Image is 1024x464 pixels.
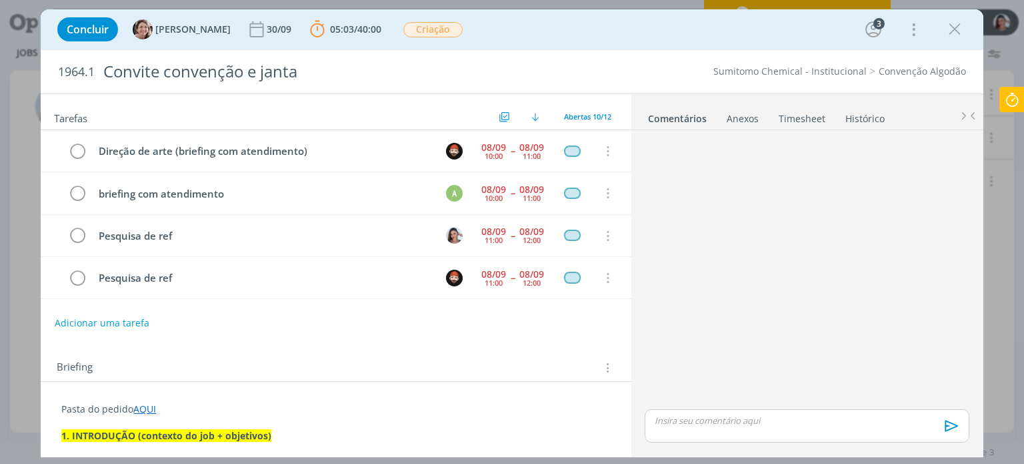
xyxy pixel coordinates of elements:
[523,279,541,286] div: 12:00
[511,273,515,282] span: --
[485,194,503,202] div: 10:00
[485,236,503,244] div: 11:00
[446,270,463,286] img: W
[519,227,544,236] div: 08/09
[481,143,506,152] div: 08/09
[481,185,506,194] div: 08/09
[511,146,515,156] span: --
[403,21,463,38] button: Criação
[511,188,515,198] span: --
[267,25,294,34] div: 30/09
[330,23,354,35] span: 05:03
[97,55,582,88] div: Convite convenção e janta
[481,270,506,279] div: 08/09
[531,113,539,121] img: arrow-down.svg
[445,310,465,330] button: W
[133,403,156,415] a: AQUI
[93,270,433,286] div: Pesquisa de ref
[445,141,465,161] button: W
[519,143,544,152] div: 08/09
[133,19,153,39] img: A
[511,231,515,240] span: --
[58,65,95,79] span: 1964.1
[61,429,271,442] strong: 1. INTRODUÇÃO (contexto do job + objetivos)
[564,111,611,122] span: Abertas 10/12
[67,24,109,35] span: Concluir
[647,106,707,126] a: Comentários
[519,270,544,279] div: 08/09
[93,143,433,160] div: Direção de arte (briefing com atendimento)
[357,23,381,35] span: 40:00
[485,279,503,286] div: 11:00
[519,185,544,194] div: 08/09
[93,228,433,244] div: Pesquisa de ref
[354,23,357,35] span: /
[445,268,465,288] button: W
[485,152,503,160] div: 10:00
[523,194,541,202] div: 11:00
[93,186,433,202] div: briefing com atendimento
[845,106,885,126] a: Histórico
[307,19,385,40] button: 05:03/40:00
[155,25,231,34] span: [PERSON_NAME]
[403,22,463,37] span: Criação
[54,311,150,335] button: Adicionar uma tarefa
[57,359,93,377] span: Briefing
[446,185,463,202] div: A
[727,112,759,126] div: Anexos
[445,183,465,203] button: A
[481,227,506,236] div: 08/09
[713,65,867,77] a: Sumitomo Chemical - Institucional
[873,18,885,29] div: 3
[446,143,463,160] img: W
[879,65,966,77] a: Convenção Algodão
[445,226,465,246] button: N
[41,9,983,457] div: dialog
[523,236,541,244] div: 12:00
[57,17,118,41] button: Concluir
[863,19,884,40] button: 3
[446,227,463,244] img: N
[54,109,87,125] span: Tarefas
[61,403,610,416] p: Pasta do pedido
[778,106,826,126] a: Timesheet
[523,152,541,160] div: 11:00
[133,19,231,39] button: A[PERSON_NAME]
